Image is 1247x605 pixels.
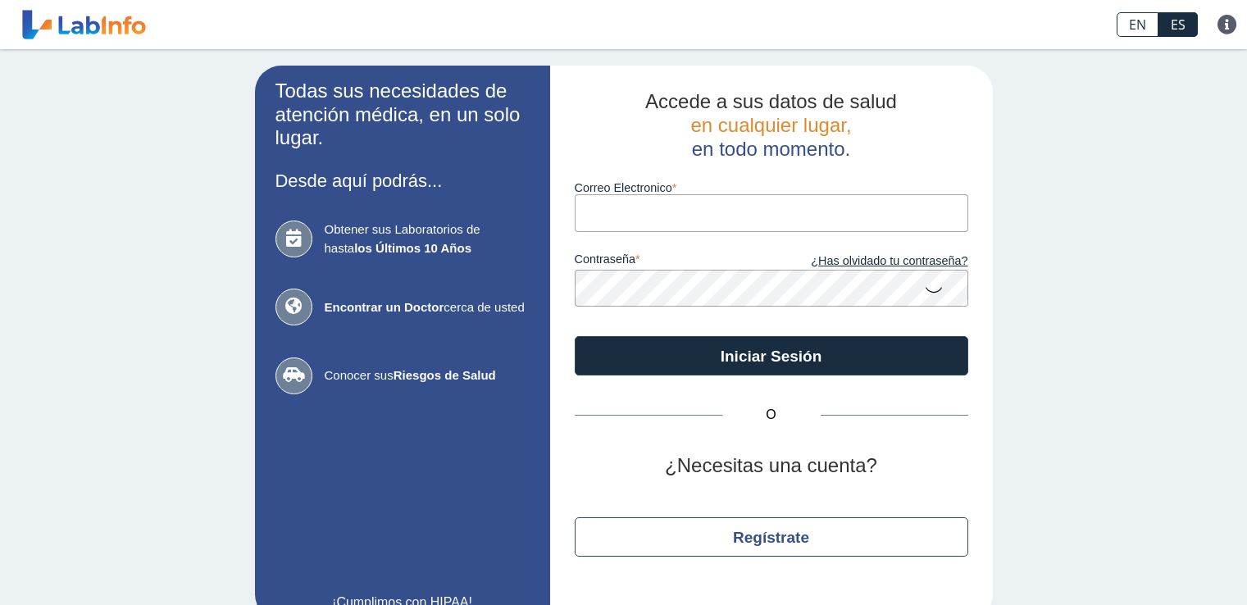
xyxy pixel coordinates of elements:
a: EN [1117,12,1158,37]
span: Conocer sus [325,366,530,385]
h2: ¿Necesitas una cuenta? [575,454,968,478]
b: los Últimos 10 Años [354,241,471,255]
button: Iniciar Sesión [575,336,968,375]
h2: Todas sus necesidades de atención médica, en un solo lugar. [275,80,530,150]
button: Regístrate [575,517,968,557]
a: ES [1158,12,1198,37]
label: contraseña [575,252,771,271]
label: Correo Electronico [575,181,968,194]
a: ¿Has olvidado tu contraseña? [771,252,968,271]
b: Encontrar un Doctor [325,300,444,314]
span: en todo momento. [692,138,850,160]
span: O [722,405,821,425]
b: Riesgos de Salud [394,368,496,382]
span: Obtener sus Laboratorios de hasta [325,221,530,257]
span: cerca de usted [325,298,530,317]
span: en cualquier lugar, [690,114,851,136]
h3: Desde aquí podrás... [275,171,530,191]
span: Accede a sus datos de salud [645,90,897,112]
